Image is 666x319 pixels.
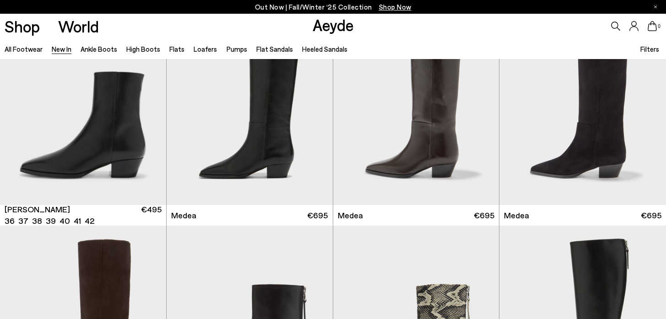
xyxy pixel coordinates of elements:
span: 0 [657,24,661,29]
li: 36 [5,215,15,227]
a: 0 [648,21,657,31]
li: 42 [85,215,94,227]
a: Medea €695 [499,205,666,226]
li: 37 [18,215,28,227]
span: €495 [141,204,162,227]
a: Medea €695 [167,205,333,226]
span: Navigate to /collections/new-in [379,3,412,11]
a: Flat Sandals [256,45,293,53]
a: Flats [169,45,184,53]
span: Medea [504,210,529,221]
li: 40 [60,215,70,227]
a: High Boots [126,45,160,53]
span: Medea [171,210,196,221]
p: Out Now | Fall/Winter ‘25 Collection [255,1,412,13]
span: €695 [641,210,661,221]
a: New In [52,45,71,53]
li: 38 [32,215,42,227]
ul: variant [5,215,92,227]
span: Medea [338,210,363,221]
span: €695 [474,210,494,221]
a: Heeled Sandals [302,45,347,53]
a: World [58,18,99,34]
a: All Footwear [5,45,43,53]
span: €695 [307,210,328,221]
li: 41 [74,215,81,227]
a: Pumps [227,45,247,53]
a: Shop [5,18,40,34]
a: Medea €695 [333,205,499,226]
a: Loafers [194,45,217,53]
li: 39 [46,215,56,227]
span: [PERSON_NAME] [5,204,70,215]
a: Ankle Boots [81,45,117,53]
a: Aeyde [313,15,354,34]
span: Filters [640,45,659,53]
